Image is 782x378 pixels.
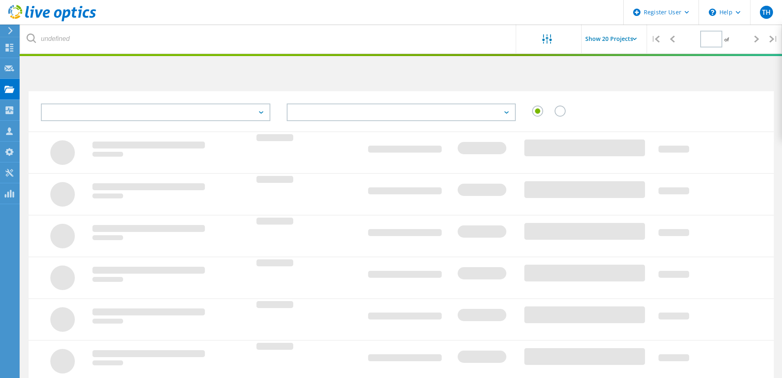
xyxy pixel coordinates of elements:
a: Live Optics Dashboard [8,17,96,23]
span: TH [762,9,771,16]
span: of [724,36,729,43]
div: | [647,25,664,54]
input: undefined [20,25,517,53]
svg: \n [709,9,716,16]
div: | [765,25,782,54]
